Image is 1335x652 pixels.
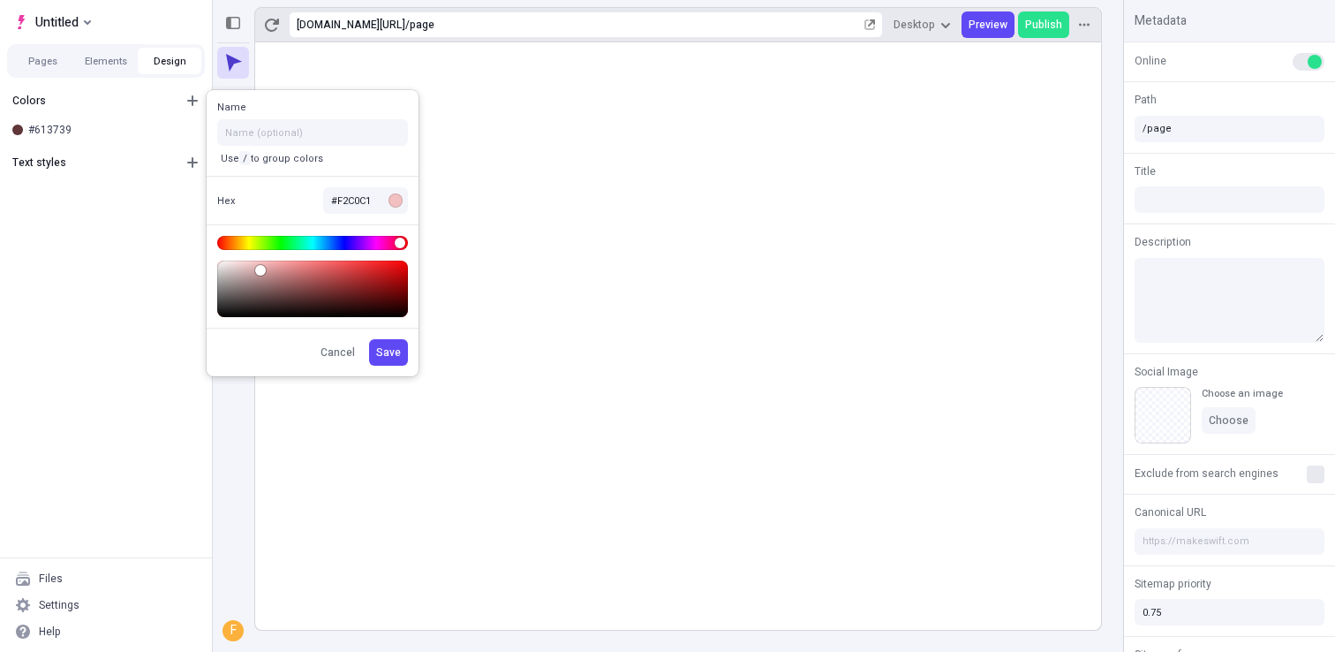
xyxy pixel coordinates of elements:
span: Untitled [35,11,79,33]
div: / [405,18,410,32]
span: Description [1135,234,1191,250]
button: Elements [74,48,138,74]
span: Social Image [1135,364,1198,380]
button: Publish [1018,11,1069,38]
div: Choose an image [1202,387,1283,400]
button: Select site [7,9,98,35]
div: #613739 [28,123,198,137]
span: Choose [1209,413,1248,428]
button: Preview [962,11,1014,38]
input: Name (optional) [217,119,408,146]
button: Save [369,339,408,366]
p: Use to group colors [217,151,327,165]
code: / [239,151,251,165]
div: Name [217,101,274,114]
span: Exclude from search engines [1135,466,1278,481]
div: Text styles [12,155,175,170]
button: Desktop [886,11,958,38]
div: Files [39,572,63,586]
span: Desktop [894,18,935,32]
div: Help [39,625,61,639]
div: Hex [217,194,274,208]
span: Online [1135,53,1166,69]
button: Pages [11,48,74,74]
div: [URL][DOMAIN_NAME] [297,18,405,32]
span: Cancel [321,345,355,360]
button: Choose [1202,407,1256,434]
div: Settings [39,598,79,612]
button: Design [138,48,201,74]
div: F [224,622,242,640]
div: Colors [12,94,175,108]
input: https://makeswift.com [1135,528,1324,555]
span: Canonical URL [1135,504,1206,520]
span: Path [1135,92,1157,108]
span: Title [1135,163,1156,179]
span: Publish [1025,18,1062,32]
span: Sitemap priority [1135,576,1211,592]
span: Preview [969,18,1007,32]
div: page [410,18,861,32]
button: Cancel [313,339,362,366]
span: Save [376,345,401,360]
